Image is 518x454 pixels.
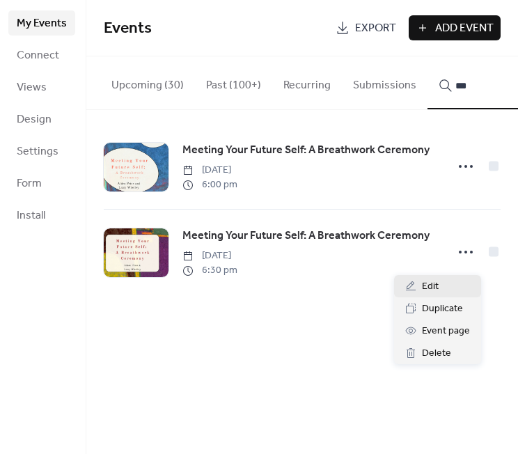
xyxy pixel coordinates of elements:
a: Meeting Your Future Self: A Breathwork Ceremony [182,141,430,159]
a: Export [329,15,403,40]
span: Design [17,111,52,128]
span: [DATE] [182,163,237,178]
a: Settings [8,139,75,164]
a: My Events [8,10,75,36]
span: My Events [17,15,67,32]
span: Install [17,208,45,224]
span: 6:30 pm [182,263,237,278]
span: Export [355,20,396,37]
span: Event page [422,323,470,340]
span: Views [17,79,47,96]
span: Settings [17,143,58,160]
span: Form [17,175,42,192]
span: Add Event [435,20,494,37]
button: Past (100+) [195,56,272,108]
a: Form [8,171,75,196]
a: Views [8,75,75,100]
a: Connect [8,42,75,68]
span: [DATE] [182,249,237,263]
span: 6:00 pm [182,178,237,192]
button: Recurring [272,56,342,108]
button: Upcoming (30) [100,56,195,108]
a: Meeting Your Future Self: A Breathwork Ceremony [182,227,430,245]
span: Meeting Your Future Self: A Breathwork Ceremony [182,228,430,244]
span: Meeting Your Future Self: A Breathwork Ceremony [182,142,430,159]
span: Events [104,13,152,44]
span: Duplicate [422,301,463,318]
span: Delete [422,345,451,362]
a: Design [8,107,75,132]
span: Edit [422,279,439,295]
button: Add Event [409,15,501,40]
a: Install [8,203,75,228]
button: Submissions [342,56,427,108]
span: Connect [17,47,59,64]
